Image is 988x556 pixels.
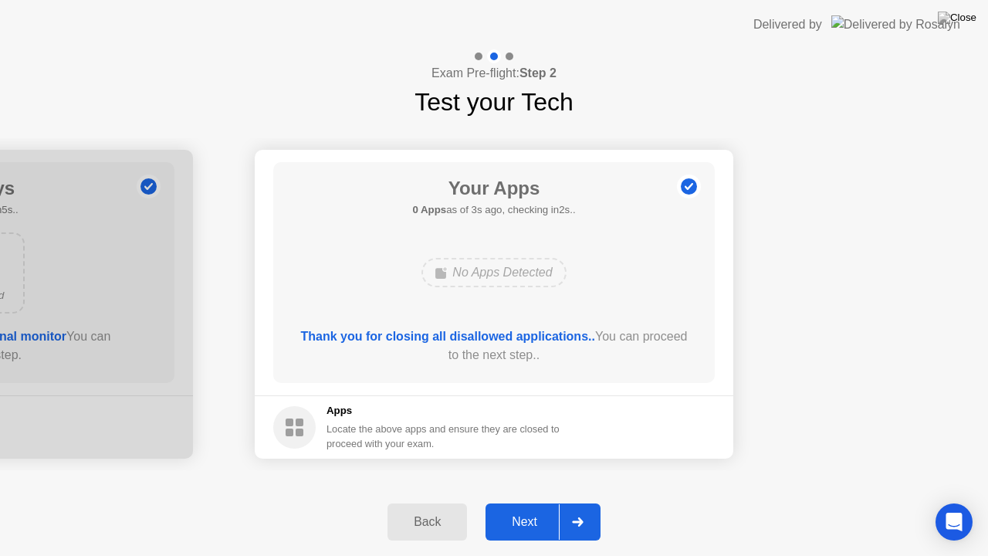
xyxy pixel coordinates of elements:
div: No Apps Detected [421,258,566,287]
button: Next [486,503,601,541]
h1: Test your Tech [414,83,574,120]
div: Back [392,515,462,529]
button: Back [387,503,467,541]
h4: Exam Pre-flight: [431,64,557,83]
h1: Your Apps [412,175,575,202]
img: Close [938,12,976,24]
div: Open Intercom Messenger [936,503,973,541]
b: 0 Apps [412,204,446,215]
img: Delivered by Rosalyn [831,15,960,33]
div: You can proceed to the next step.. [296,327,693,364]
b: Thank you for closing all disallowed applications.. [301,330,595,343]
div: Delivered by [753,15,822,34]
h5: Apps [327,403,560,419]
div: Next [490,515,559,529]
h5: as of 3s ago, checking in2s.. [412,202,575,218]
div: Locate the above apps and ensure they are closed to proceed with your exam. [327,422,560,451]
b: Step 2 [519,66,557,80]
